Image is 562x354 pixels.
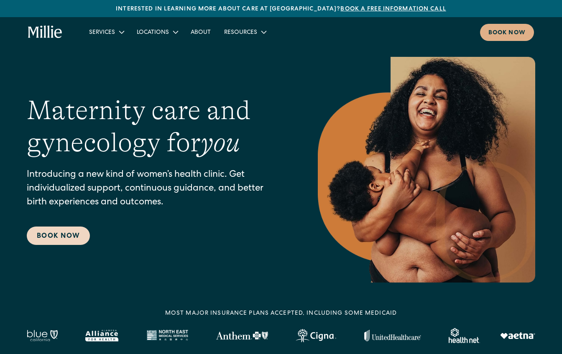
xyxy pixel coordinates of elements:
div: Resources [217,25,272,39]
a: About [184,25,217,39]
div: MOST MAJOR INSURANCE PLANS ACCEPTED, INCLUDING some MEDICAID [165,309,397,318]
a: Book now [480,24,534,41]
div: Resources [224,28,257,37]
p: Introducing a new kind of women’s health clinic. Get individualized support, continuous guidance,... [27,168,284,210]
em: you [201,127,240,158]
img: Anthem Logo [216,331,268,340]
a: Book a free information call [340,6,446,12]
a: Book Now [27,227,90,245]
img: Blue California logo [27,330,58,341]
img: Alameda Alliance logo [85,330,118,341]
img: Aetna logo [500,332,535,339]
div: Services [82,25,130,39]
img: Smiling mother with her baby in arms, celebrating body positivity and the nurturing bond of postp... [318,57,535,283]
img: North East Medical Services logo [146,330,188,341]
div: Book now [488,29,526,38]
div: Services [89,28,115,37]
img: United Healthcare logo [364,330,421,341]
a: home [28,25,62,39]
img: Healthnet logo [449,328,480,343]
h1: Maternity care and gynecology for [27,94,284,159]
div: Locations [130,25,184,39]
img: Cigna logo [296,329,336,342]
div: Locations [137,28,169,37]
